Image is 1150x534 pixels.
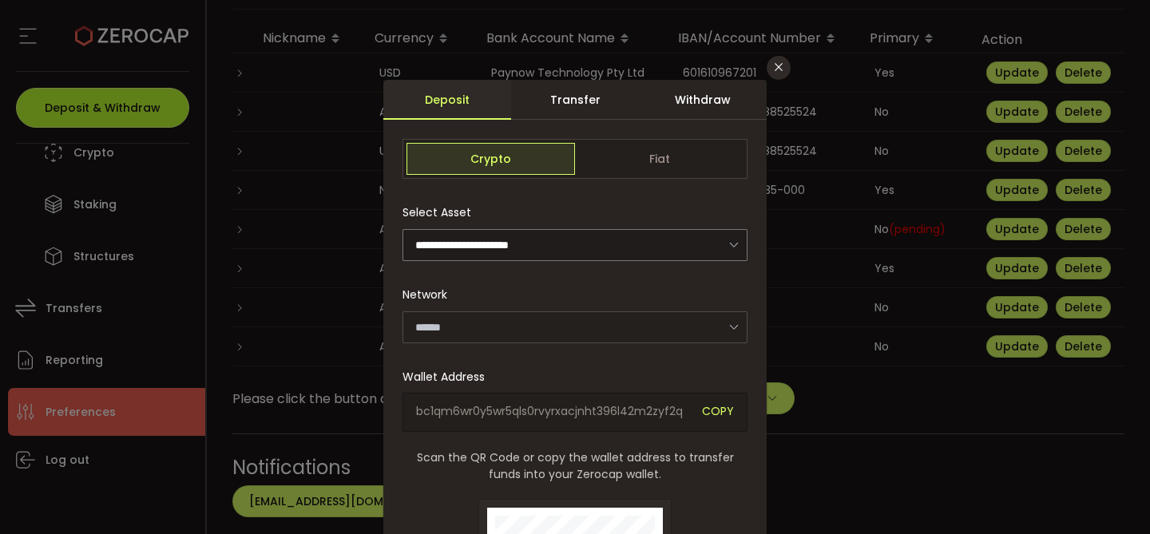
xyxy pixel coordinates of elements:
[383,80,511,120] div: Deposit
[575,143,744,175] span: Fiat
[767,56,791,80] button: Close
[402,369,494,385] label: Wallet Address
[639,80,767,120] div: Withdraw
[792,26,1150,534] iframe: To enrich screen reader interactions, please activate Accessibility in Grammarly extension settings
[402,204,481,220] label: Select Asset
[702,403,734,421] span: COPY
[511,80,639,120] div: Transfer
[406,143,575,175] span: Crypto
[792,26,1150,534] div: Chat Widget
[402,449,747,483] span: Scan the QR Code or copy the wallet address to transfer funds into your Zerocap wallet.
[402,287,457,303] label: Network
[416,403,690,421] span: bc1qm6wr0y5wr5qls0rvyrxacjnht396l42m2zyf2q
